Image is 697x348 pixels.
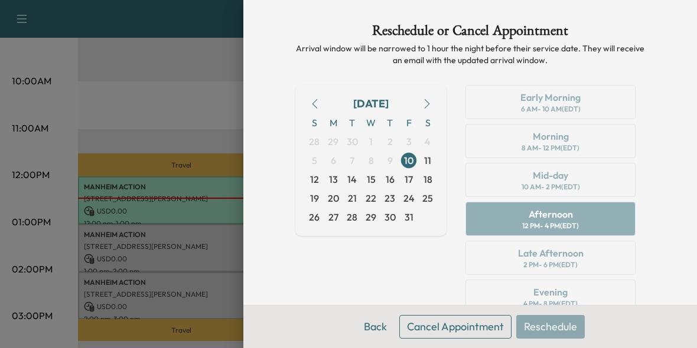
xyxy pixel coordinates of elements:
[347,134,358,149] span: 30
[404,153,413,168] span: 10
[324,113,343,132] span: M
[425,134,431,149] span: 4
[387,134,393,149] span: 2
[309,210,320,224] span: 26
[356,315,395,339] button: Back
[347,172,357,186] span: 14
[366,210,376,224] span: 29
[369,134,373,149] span: 1
[350,153,354,168] span: 7
[385,210,396,224] span: 30
[328,134,338,149] span: 29
[348,191,357,205] span: 21
[387,153,393,168] span: 9
[310,191,319,205] span: 19
[406,134,412,149] span: 3
[331,153,336,168] span: 6
[361,113,380,132] span: W
[367,172,376,186] span: 15
[405,210,413,224] span: 31
[309,134,320,149] span: 28
[328,210,338,224] span: 27
[353,96,389,112] div: [DATE]
[405,172,413,186] span: 17
[386,172,395,186] span: 16
[424,172,432,186] span: 18
[424,153,431,168] span: 11
[422,191,433,205] span: 25
[366,191,376,205] span: 22
[403,191,415,205] span: 24
[385,191,395,205] span: 23
[369,153,374,168] span: 8
[329,172,338,186] span: 13
[343,113,361,132] span: T
[312,153,317,168] span: 5
[328,191,339,205] span: 20
[399,315,512,339] button: Cancel Appointment
[380,113,399,132] span: T
[295,24,645,42] h1: Reschedule or Cancel Appointment
[399,113,418,132] span: F
[305,113,324,132] span: S
[418,113,437,132] span: S
[295,42,645,66] p: Arrival window will be narrowed to 1 hour the night before their service date. They will receive ...
[310,172,319,186] span: 12
[347,210,357,224] span: 28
